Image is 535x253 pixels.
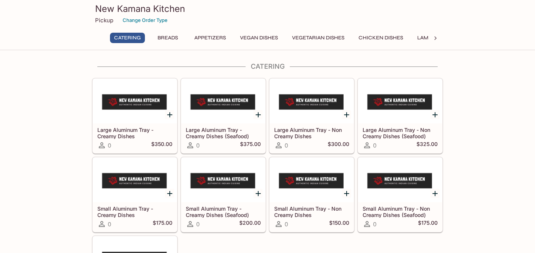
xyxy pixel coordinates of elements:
div: Large Aluminum Tray - Non Creamy Dishes [270,79,354,123]
div: Small Aluminum Tray - Non Creamy Dishes (Seafood) [358,158,442,202]
button: Add Large Aluminum Tray - Non Creamy Dishes [342,110,351,119]
button: Add Small Aluminum Tray - Creamy Dishes [165,189,174,198]
span: 0 [196,221,200,228]
h5: Large Aluminum Tray - Creamy Dishes (Seafood) [186,127,261,139]
a: Large Aluminum Tray - Non Creamy Dishes (Seafood)0$325.00 [358,78,442,153]
h5: Small Aluminum Tray - Creamy Dishes (Seafood) [186,205,261,218]
span: 0 [285,221,288,228]
span: 0 [108,142,111,149]
button: Add Large Aluminum Tray - Creamy Dishes (Seafood) [253,110,263,119]
h5: Large Aluminum Tray - Creamy Dishes [97,127,172,139]
h5: $175.00 [153,220,172,228]
div: Small Aluminum Tray - Creamy Dishes (Seafood) [181,158,265,202]
h5: Small Aluminum Tray - Creamy Dishes [97,205,172,218]
button: Add Small Aluminum Tray - Creamy Dishes (Seafood) [253,189,263,198]
button: Add Large Aluminum Tray - Creamy Dishes [165,110,174,119]
button: Vegan Dishes [236,33,282,43]
button: Lamb Dishes [413,33,455,43]
span: 0 [373,142,376,149]
span: 0 [196,142,200,149]
button: Add Large Aluminum Tray - Non Creamy Dishes (Seafood) [430,110,440,119]
button: Catering [110,33,145,43]
button: Add Small Aluminum Tray - Non Creamy Dishes (Seafood) [430,189,440,198]
h5: Large Aluminum Tray - Non Creamy Dishes [274,127,349,139]
a: Small Aluminum Tray - Non Creamy Dishes (Seafood)0$175.00 [358,157,442,232]
h5: $375.00 [240,141,261,150]
h5: $300.00 [328,141,349,150]
p: Pickup [95,17,113,24]
a: Small Aluminum Tray - Non Creamy Dishes0$150.00 [269,157,354,232]
button: Appetizers [190,33,230,43]
span: 0 [285,142,288,149]
span: 0 [373,221,376,228]
h5: $150.00 [329,220,349,228]
a: Large Aluminum Tray - Non Creamy Dishes0$300.00 [269,78,354,153]
a: Small Aluminum Tray - Creamy Dishes0$175.00 [93,157,177,232]
div: Large Aluminum Tray - Creamy Dishes (Seafood) [181,79,265,123]
a: Large Aluminum Tray - Creamy Dishes0$350.00 [93,78,177,153]
h5: Small Aluminum Tray - Non Creamy Dishes (Seafood) [363,205,438,218]
a: Small Aluminum Tray - Creamy Dishes (Seafood)0$200.00 [181,157,266,232]
h5: $350.00 [151,141,172,150]
div: Large Aluminum Tray - Non Creamy Dishes (Seafood) [358,79,442,123]
h5: Small Aluminum Tray - Non Creamy Dishes [274,205,349,218]
h3: New Kamana Kitchen [95,3,440,14]
h4: Catering [92,62,443,71]
div: Small Aluminum Tray - Creamy Dishes [93,158,177,202]
a: Large Aluminum Tray - Creamy Dishes (Seafood)0$375.00 [181,78,266,153]
div: Large Aluminum Tray - Creamy Dishes [93,79,177,123]
button: Breads [151,33,184,43]
button: Chicken Dishes [354,33,407,43]
h5: Large Aluminum Tray - Non Creamy Dishes (Seafood) [363,127,438,139]
button: Vegetarian Dishes [288,33,348,43]
span: 0 [108,221,111,228]
h5: $175.00 [418,220,438,228]
h5: $200.00 [239,220,261,228]
button: Change Order Type [119,14,171,26]
button: Add Small Aluminum Tray - Non Creamy Dishes [342,189,351,198]
h5: $325.00 [416,141,438,150]
div: Small Aluminum Tray - Non Creamy Dishes [270,158,354,202]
